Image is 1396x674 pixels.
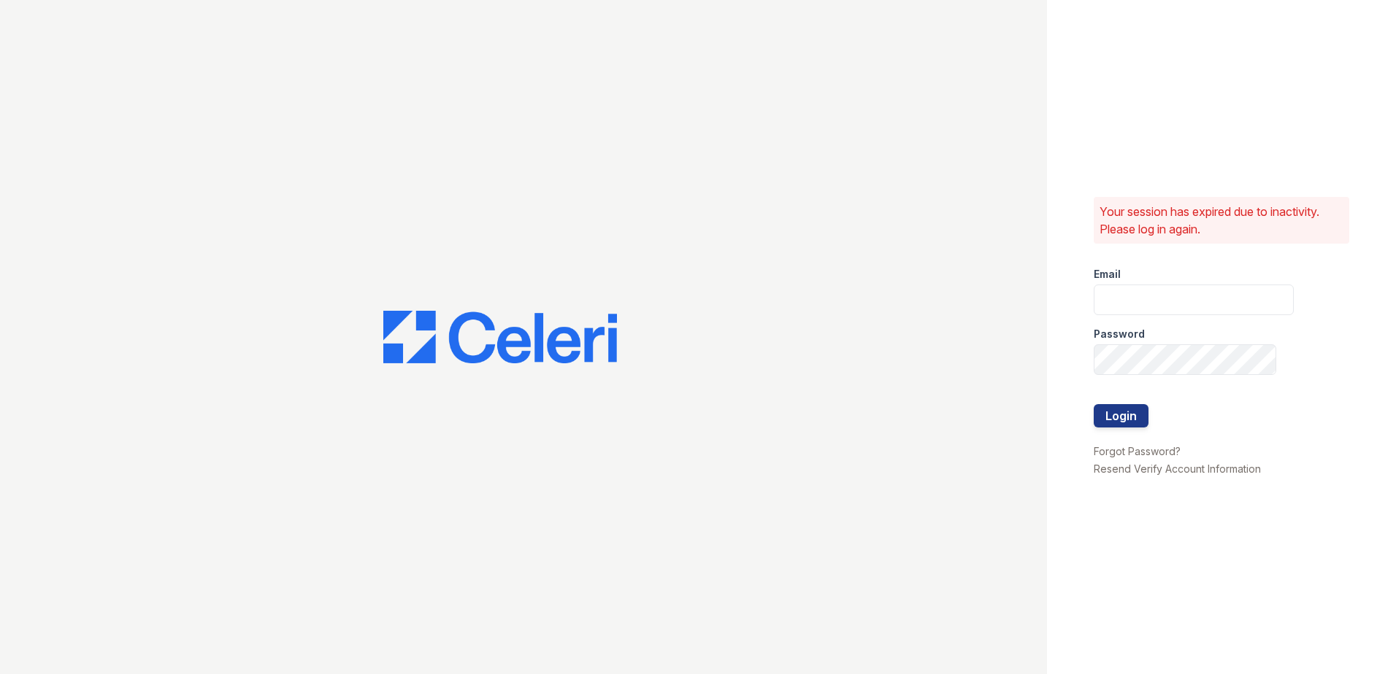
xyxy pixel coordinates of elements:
[1094,327,1145,341] label: Password
[1094,267,1121,282] label: Email
[1094,462,1261,475] a: Resend Verify Account Information
[383,311,617,363] img: CE_Logo_Blue-a8612792a0a2168367f1c8372b55b34899dd931a85d93a1a3d3e32e68fde9ad4.png
[1100,203,1343,238] p: Your session has expired due to inactivity. Please log in again.
[1094,445,1181,457] a: Forgot Password?
[1094,404,1148,427] button: Login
